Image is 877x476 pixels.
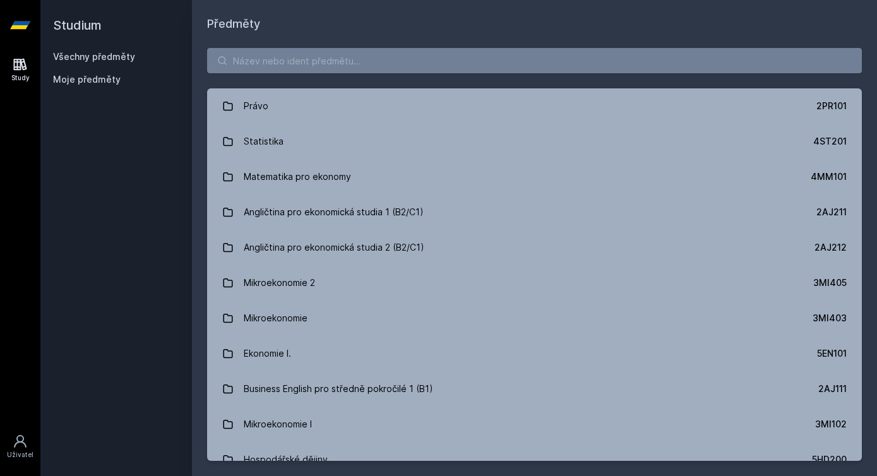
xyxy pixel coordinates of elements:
a: Uživatel [3,427,38,466]
a: Angličtina pro ekonomická studia 2 (B2/C1) 2AJ212 [207,230,862,265]
div: Angličtina pro ekonomická studia 2 (B2/C1) [244,235,424,260]
div: Business English pro středně pokročilé 1 (B1) [244,376,433,402]
div: 2PR101 [816,100,847,112]
a: Angličtina pro ekonomická studia 1 (B2/C1) 2AJ211 [207,194,862,230]
a: Matematika pro ekonomy 4MM101 [207,159,862,194]
div: 4MM101 [811,170,847,183]
a: Všechny předměty [53,51,135,62]
a: Ekonomie I. 5EN101 [207,336,862,371]
div: 3MI405 [813,277,847,289]
div: Mikroekonomie I [244,412,312,437]
div: Study [11,73,30,83]
a: Business English pro středně pokročilé 1 (B1) 2AJ111 [207,371,862,407]
div: 3MI102 [815,418,847,431]
div: 2AJ211 [816,206,847,218]
div: Mikroekonomie [244,306,307,331]
div: Matematika pro ekonomy [244,164,351,189]
a: Mikroekonomie 3MI403 [207,300,862,336]
div: Ekonomie I. [244,341,291,366]
div: Právo [244,93,268,119]
div: 5EN101 [817,347,847,360]
h1: Předměty [207,15,862,33]
input: Název nebo ident předmětu… [207,48,862,73]
div: 5HD200 [812,453,847,466]
a: Study [3,51,38,89]
div: 2AJ111 [818,383,847,395]
div: Uživatel [7,450,33,460]
div: 2AJ212 [814,241,847,254]
div: Mikroekonomie 2 [244,270,315,295]
a: Statistika 4ST201 [207,124,862,159]
a: Právo 2PR101 [207,88,862,124]
div: Hospodářské dějiny [244,447,328,472]
a: Mikroekonomie I 3MI102 [207,407,862,442]
div: Angličtina pro ekonomická studia 1 (B2/C1) [244,199,424,225]
div: Statistika [244,129,283,154]
div: 3MI403 [813,312,847,324]
span: Moje předměty [53,73,121,86]
a: Mikroekonomie 2 3MI405 [207,265,862,300]
div: 4ST201 [813,135,847,148]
